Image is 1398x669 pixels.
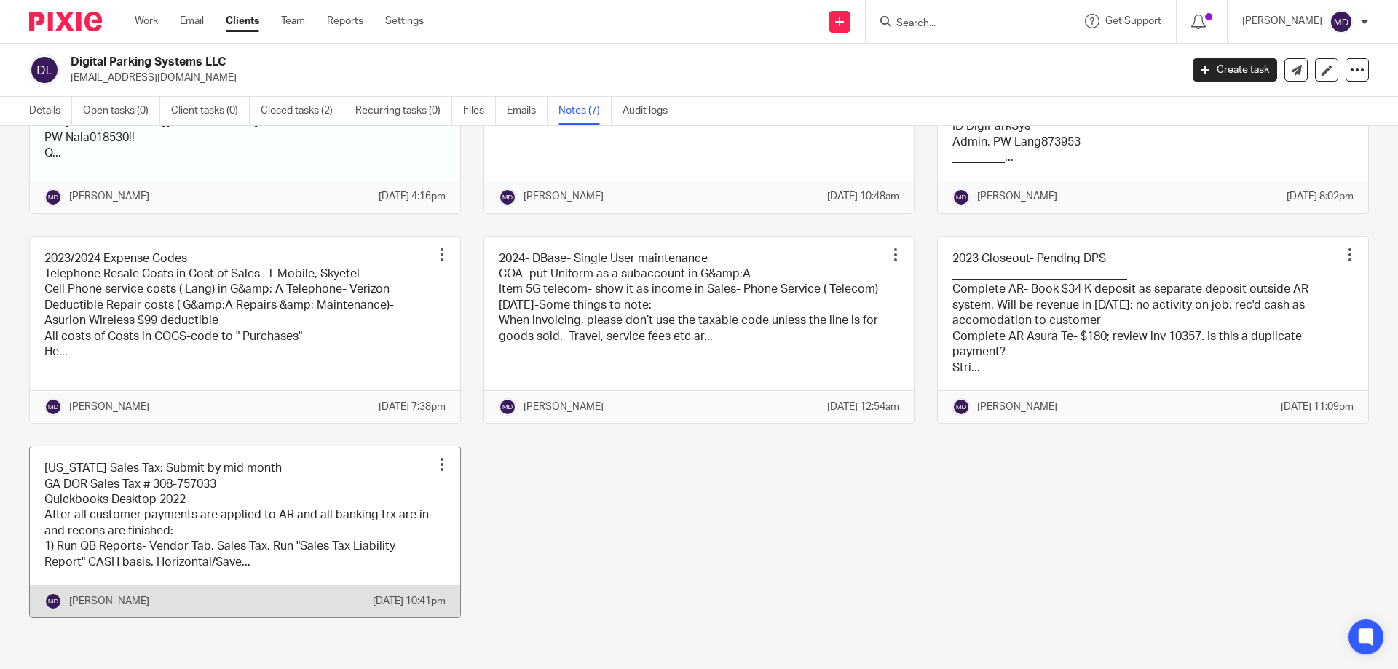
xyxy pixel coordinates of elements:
[524,400,604,414] p: [PERSON_NAME]
[261,97,344,125] a: Closed tasks (2)
[827,400,899,414] p: [DATE] 12:54am
[1281,400,1354,414] p: [DATE] 11:09pm
[29,12,102,31] img: Pixie
[180,14,204,28] a: Email
[499,398,516,416] img: svg%3E
[373,594,446,609] p: [DATE] 10:41pm
[71,55,951,70] h2: Digital Parking Systems LLC
[135,14,158,28] a: Work
[44,398,62,416] img: svg%3E
[171,97,250,125] a: Client tasks (0)
[379,189,446,204] p: [DATE] 4:16pm
[69,189,149,204] p: [PERSON_NAME]
[379,400,446,414] p: [DATE] 7:38pm
[29,97,72,125] a: Details
[69,400,149,414] p: [PERSON_NAME]
[1105,16,1161,26] span: Get Support
[977,400,1057,414] p: [PERSON_NAME]
[44,189,62,206] img: svg%3E
[71,71,1171,85] p: [EMAIL_ADDRESS][DOMAIN_NAME]
[83,97,160,125] a: Open tasks (0)
[281,14,305,28] a: Team
[355,97,452,125] a: Recurring tasks (0)
[29,55,60,85] img: svg%3E
[524,189,604,204] p: [PERSON_NAME]
[1242,14,1322,28] p: [PERSON_NAME]
[558,97,612,125] a: Notes (7)
[226,14,259,28] a: Clients
[507,97,548,125] a: Emails
[1330,10,1353,33] img: svg%3E
[952,189,970,206] img: svg%3E
[327,14,363,28] a: Reports
[69,594,149,609] p: [PERSON_NAME]
[1287,189,1354,204] p: [DATE] 8:02pm
[499,189,516,206] img: svg%3E
[895,17,1026,31] input: Search
[623,97,679,125] a: Audit logs
[977,189,1057,204] p: [PERSON_NAME]
[1193,58,1277,82] a: Create task
[463,97,496,125] a: Files
[44,593,62,610] img: svg%3E
[385,14,424,28] a: Settings
[827,189,899,204] p: [DATE] 10:48am
[952,398,970,416] img: svg%3E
